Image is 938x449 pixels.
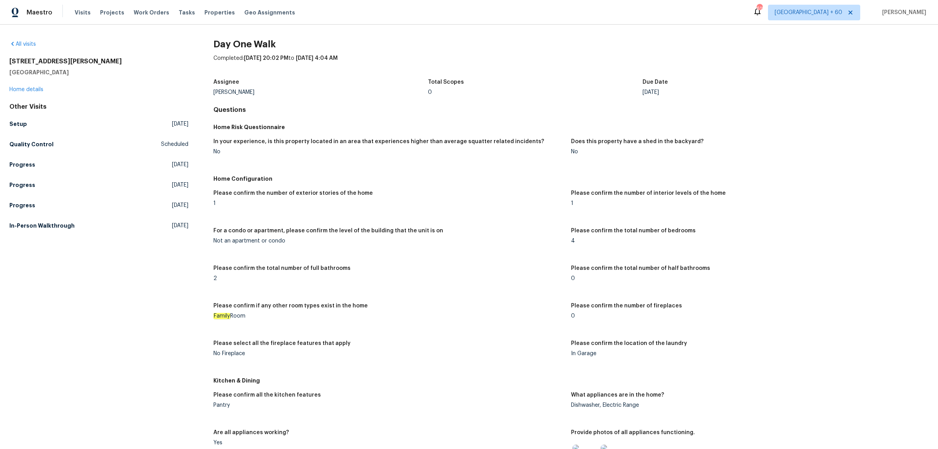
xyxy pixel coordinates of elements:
[244,9,295,16] span: Geo Assignments
[879,9,926,16] span: [PERSON_NAME]
[213,238,565,244] div: Not an apartment or condo
[9,198,188,212] a: Progress[DATE]
[775,9,842,16] span: [GEOGRAPHIC_DATA] + 60
[571,201,922,206] div: 1
[428,79,464,85] h5: Total Scopes
[172,201,188,209] span: [DATE]
[9,103,188,111] div: Other Visits
[643,90,857,95] div: [DATE]
[643,79,668,85] h5: Due Date
[213,228,443,233] h5: For a condo or apartment, please confirm the level of the building that the unit is on
[571,149,922,154] div: No
[213,54,929,75] div: Completed: to
[571,351,922,356] div: In Garage
[204,9,235,16] span: Properties
[9,57,188,65] h2: [STREET_ADDRESS][PERSON_NAME]
[213,123,929,131] h5: Home Risk Questionnaire
[213,40,929,48] h2: Day One Walk
[296,56,338,61] span: [DATE] 4:04 AM
[9,120,27,128] h5: Setup
[213,190,373,196] h5: Please confirm the number of exterior stories of the home
[9,117,188,131] a: Setup[DATE]
[571,313,922,319] div: 0
[172,120,188,128] span: [DATE]
[571,430,695,435] h5: Provide photos of all appliances functioning.
[172,161,188,169] span: [DATE]
[9,41,36,47] a: All visits
[571,238,922,244] div: 4
[571,392,664,398] h5: What appliances are in the home?
[213,139,544,144] h5: In your experience, is this property located in an area that experiences higher than average squa...
[571,276,922,281] div: 0
[172,181,188,189] span: [DATE]
[428,90,643,95] div: 0
[100,9,124,16] span: Projects
[213,79,239,85] h5: Assignee
[213,402,565,408] div: Pantry
[9,87,43,92] a: Home details
[27,9,52,16] span: Maestro
[571,266,710,271] h5: Please confirm the total number of half bathrooms
[571,341,687,346] h5: Please confirm the location of the laundry
[9,137,188,151] a: Quality ControlScheduled
[9,178,188,192] a: Progress[DATE]
[571,402,922,408] div: Dishwasher, Electric Range
[213,106,929,114] h4: Questions
[161,140,188,148] span: Scheduled
[9,219,188,233] a: In-Person Walkthrough[DATE]
[213,201,565,206] div: 1
[244,56,288,61] span: [DATE] 20:02 PM
[9,161,35,169] h5: Progress
[9,201,35,209] h5: Progress
[213,377,929,384] h5: Kitchen & Dining
[213,90,428,95] div: [PERSON_NAME]
[134,9,169,16] span: Work Orders
[571,303,682,309] h5: Please confirm the number of fireplaces
[213,175,929,183] h5: Home Configuration
[213,392,321,398] h5: Please confirm all the kitchen features
[213,303,368,309] h5: Please confirm if any other room types exist in the home
[213,313,230,319] em: Family
[571,139,703,144] h5: Does this property have a shed in the backyard?
[213,430,289,435] h5: Are all appliances working?
[213,313,565,319] div: Room
[213,149,565,154] div: No
[179,10,195,15] span: Tasks
[571,190,726,196] h5: Please confirm the number of interior levels of the home
[75,9,91,16] span: Visits
[213,276,565,281] div: 2
[757,5,762,13] div: 618
[9,158,188,172] a: Progress[DATE]
[213,341,351,346] h5: Please select all the fireplace features that apply
[213,440,565,445] div: Yes
[9,222,75,230] h5: In-Person Walkthrough
[213,351,565,356] div: No Fireplace
[9,140,54,148] h5: Quality Control
[9,68,188,76] h5: [GEOGRAPHIC_DATA]
[9,181,35,189] h5: Progress
[571,228,696,233] h5: Please confirm the total number of bedrooms
[213,266,351,271] h5: Please confirm the total number of full bathrooms
[172,222,188,230] span: [DATE]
